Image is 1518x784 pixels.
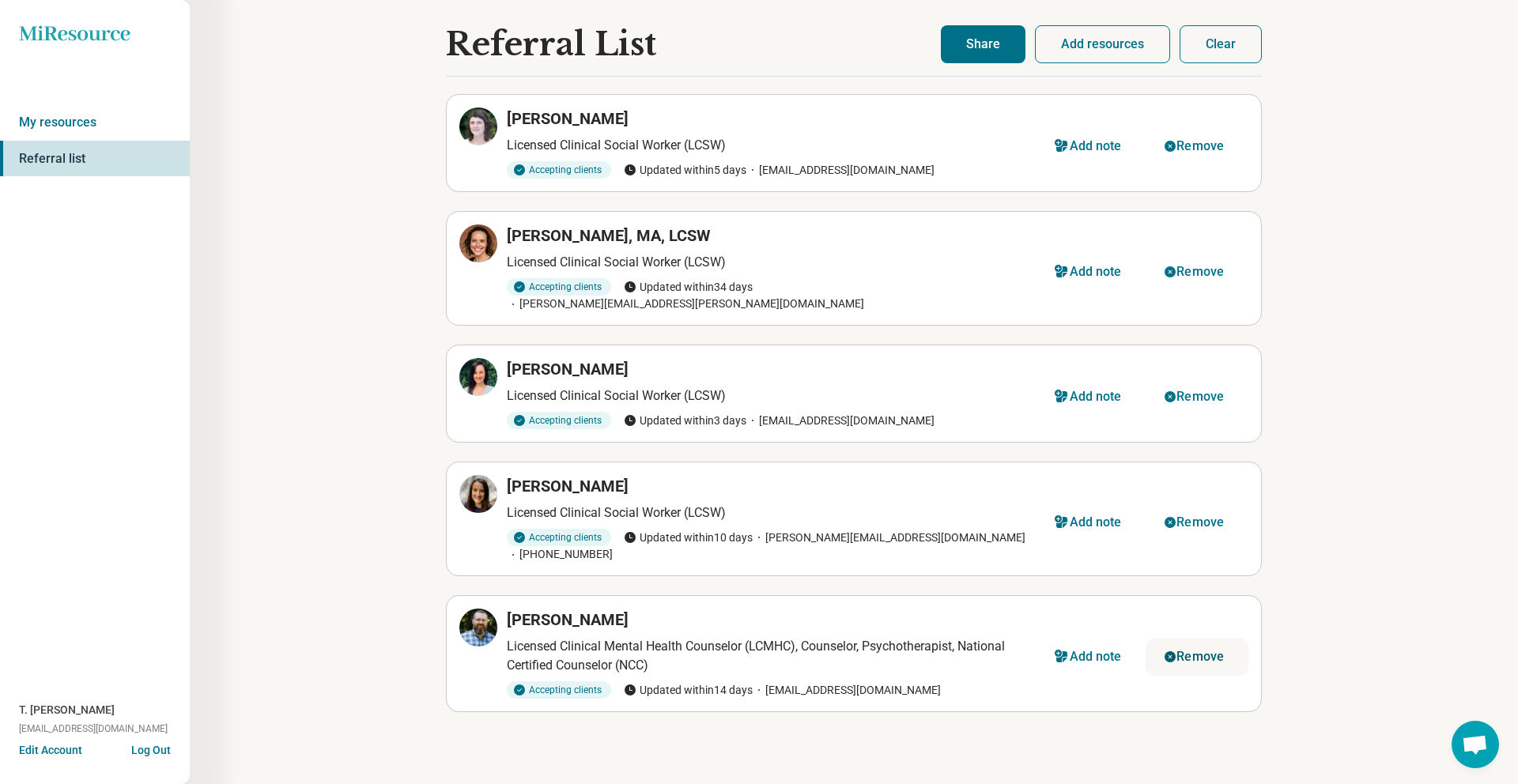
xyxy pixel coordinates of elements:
h3: [PERSON_NAME] [507,475,629,497]
div: Accepting clients [507,412,611,429]
h1: Referral List [446,26,656,62]
div: Add note [1070,266,1122,278]
p: Licensed Clinical Social Worker (LCSW) [507,136,1036,155]
p: Licensed Clinical Mental Health Counselor (LCMHC), Counselor, Psychotherapist, National Certified... [507,637,1036,675]
span: [PERSON_NAME][EMAIL_ADDRESS][PERSON_NAME][DOMAIN_NAME] [507,296,864,312]
button: Add note [1036,127,1146,165]
span: [EMAIL_ADDRESS][DOMAIN_NAME] [19,722,168,736]
div: Accepting clients [507,278,611,296]
button: Remove [1146,378,1248,416]
button: Add resources [1035,25,1170,63]
div: Accepting clients [507,681,611,699]
span: Updated within 14 days [624,682,753,699]
h3: [PERSON_NAME] [507,609,629,631]
div: Open chat [1452,721,1499,768]
p: Licensed Clinical Social Worker (LCSW) [507,386,1036,405]
button: Remove [1146,638,1248,676]
div: Add note [1070,516,1122,529]
p: Licensed Clinical Social Worker (LCSW) [507,253,1036,272]
div: Remove [1176,266,1224,278]
p: Licensed Clinical Social Worker (LCSW) [507,503,1036,522]
button: Add note [1036,503,1146,541]
div: Accepting clients [507,529,611,546]
div: Remove [1176,140,1224,153]
button: Clear [1180,25,1262,63]
span: Updated within 5 days [624,162,746,179]
span: [PERSON_NAME][EMAIL_ADDRESS][DOMAIN_NAME] [753,530,1025,546]
div: Remove [1176,516,1224,529]
span: [EMAIL_ADDRESS][DOMAIN_NAME] [753,682,941,699]
span: Updated within 34 days [624,279,753,296]
button: Share [941,25,1025,63]
h3: [PERSON_NAME] [507,107,629,130]
div: Accepting clients [507,161,611,179]
span: [EMAIL_ADDRESS][DOMAIN_NAME] [746,413,935,429]
button: Edit Account [19,742,82,759]
h3: [PERSON_NAME], MA, LCSW [507,224,711,247]
div: Remove [1176,390,1224,403]
div: Add note [1070,390,1122,403]
div: Add note [1070,140,1122,153]
button: Remove [1146,503,1248,541]
button: Remove [1146,127,1248,165]
div: Add note [1070,650,1122,663]
div: Remove [1176,650,1224,663]
button: Add note [1036,253,1146,291]
button: Log Out [131,742,171,755]
span: [PHONE_NUMBER] [507,546,613,563]
span: Updated within 3 days [624,413,746,429]
button: Add note [1036,378,1146,416]
span: [EMAIL_ADDRESS][DOMAIN_NAME] [746,162,935,179]
span: Updated within 10 days [624,530,753,546]
button: Add note [1036,638,1146,676]
button: Remove [1146,253,1248,291]
span: T. [PERSON_NAME] [19,702,115,718]
h3: [PERSON_NAME] [507,358,629,380]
